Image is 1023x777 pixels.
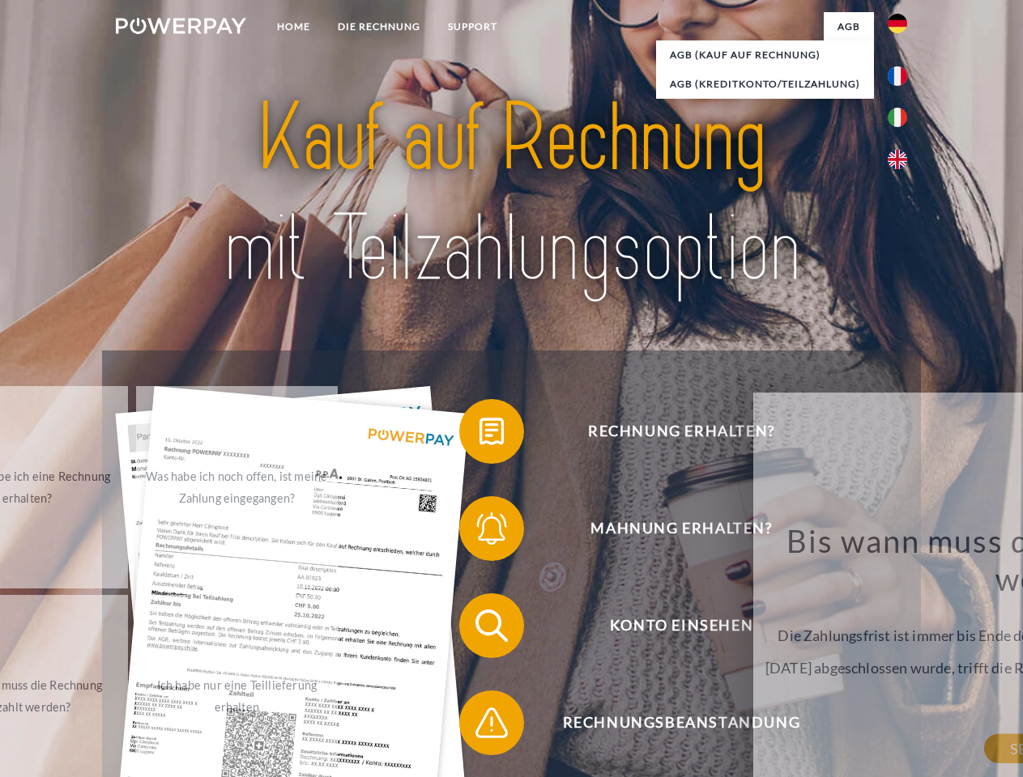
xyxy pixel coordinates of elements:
span: Konto einsehen [483,593,880,658]
img: en [888,150,907,169]
a: Was habe ich noch offen, ist meine Zahlung eingegangen? [136,386,338,588]
img: it [888,108,907,127]
div: Ich habe nur eine Teillieferung erhalten [146,674,328,718]
span: Rechnungsbeanstandung [483,690,880,755]
button: Rechnungsbeanstandung [459,690,880,755]
img: qb_warning.svg [471,703,512,743]
img: fr [888,66,907,86]
a: agb [824,12,874,41]
img: title-powerpay_de.svg [155,78,868,310]
img: logo-powerpay-white.svg [116,18,246,34]
a: Home [263,12,324,41]
img: de [888,14,907,33]
a: SUPPORT [434,12,511,41]
a: AGB (Kauf auf Rechnung) [656,40,874,70]
a: DIE RECHNUNG [324,12,434,41]
button: Konto einsehen [459,593,880,658]
img: qb_search.svg [471,605,512,646]
a: AGB (Kreditkonto/Teilzahlung) [656,70,874,99]
div: Was habe ich noch offen, ist meine Zahlung eingegangen? [146,465,328,509]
